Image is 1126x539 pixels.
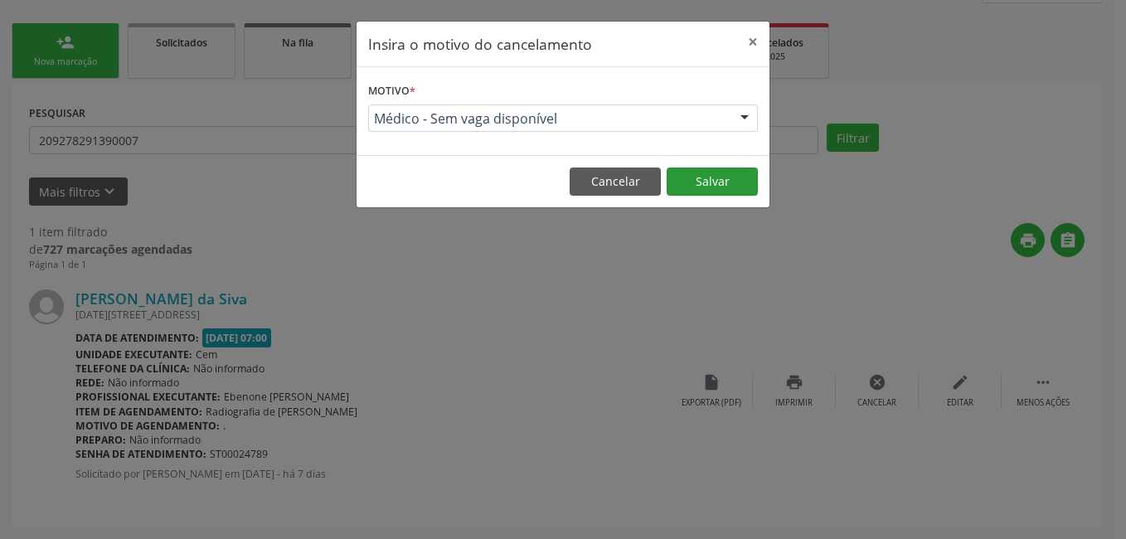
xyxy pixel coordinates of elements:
[667,168,758,196] button: Salvar
[368,79,415,104] label: Motivo
[736,22,769,62] button: Close
[374,110,724,127] span: Médico - Sem vaga disponível
[570,168,661,196] button: Cancelar
[368,33,592,55] h5: Insira o motivo do cancelamento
